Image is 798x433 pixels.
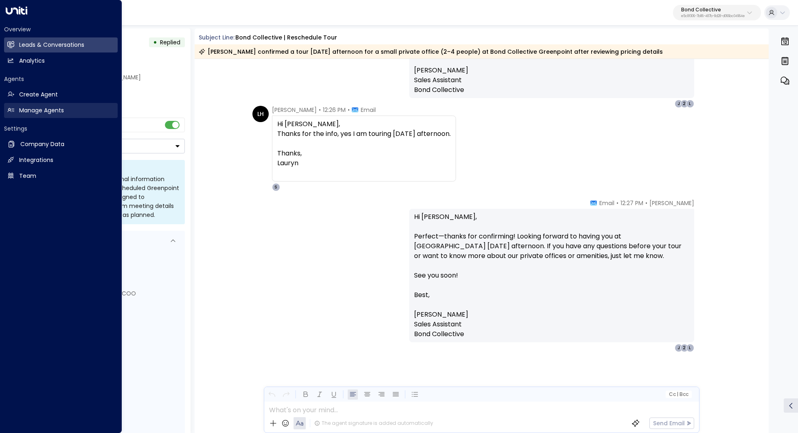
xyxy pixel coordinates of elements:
[235,33,337,42] div: Bond Collective | Reschedule Tour
[616,199,618,207] span: •
[665,391,691,398] button: Cc|Bcc
[680,344,688,352] div: 2
[4,153,118,168] a: Integrations
[414,212,689,339] p: Hi [PERSON_NAME], Perfect—thanks for confirming! Looking forward to having you at [GEOGRAPHIC_DAT...
[649,199,694,207] span: [PERSON_NAME]
[277,129,451,139] div: Thanks for the info, yes I am touring [DATE] afternoon.
[252,106,269,122] div: LH
[19,106,64,115] h2: Manage Agents
[19,41,84,49] h2: Leads & Conversations
[675,100,683,108] div: J
[314,420,433,427] div: The agent signature is added automatically
[20,140,64,149] h2: Company Data
[348,106,350,114] span: •
[4,75,118,83] h2: Agents
[199,33,235,42] span: Subject Line:
[19,57,45,65] h2: Analytics
[675,344,683,352] div: J
[160,38,180,46] span: Replied
[4,168,118,184] a: Team
[4,37,118,52] a: Leads & Conversations
[361,106,376,114] span: Email
[4,25,118,33] h2: Overview
[19,172,36,180] h2: Team
[681,7,745,12] p: Bond Collective
[199,48,663,56] div: [PERSON_NAME] confirmed a tour [DATE] afternoon for a small private office (2–4 people) at Bond C...
[4,53,118,68] a: Analytics
[686,344,694,352] div: L
[4,87,118,102] a: Create Agent
[697,199,714,215] img: 74_headshot.jpg
[677,391,678,397] span: |
[620,199,643,207] span: 12:27 PM
[4,137,118,152] a: Company Data
[4,125,118,133] h2: Settings
[272,183,280,191] div: S
[267,389,277,400] button: Undo
[281,389,291,400] button: Redo
[673,5,761,20] button: Bond Collectivee5c8f306-7b86-487b-8d28-d066bc04964e
[4,103,118,118] a: Manage Agents
[669,391,688,397] span: Cc Bcc
[323,106,346,114] span: 12:26 PM
[645,199,647,207] span: •
[277,119,451,129] div: Hi [PERSON_NAME],
[19,156,53,164] h2: Integrations
[681,15,745,18] p: e5c8f306-7b86-487b-8d28-d066bc04964e
[277,158,451,168] div: Lauryn
[599,199,614,207] span: Email
[686,100,694,108] div: L
[319,106,321,114] span: •
[680,100,688,108] div: 2
[272,106,317,114] span: [PERSON_NAME]
[277,149,451,158] div: Thanks,
[19,90,58,99] h2: Create Agent
[153,35,157,50] div: •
